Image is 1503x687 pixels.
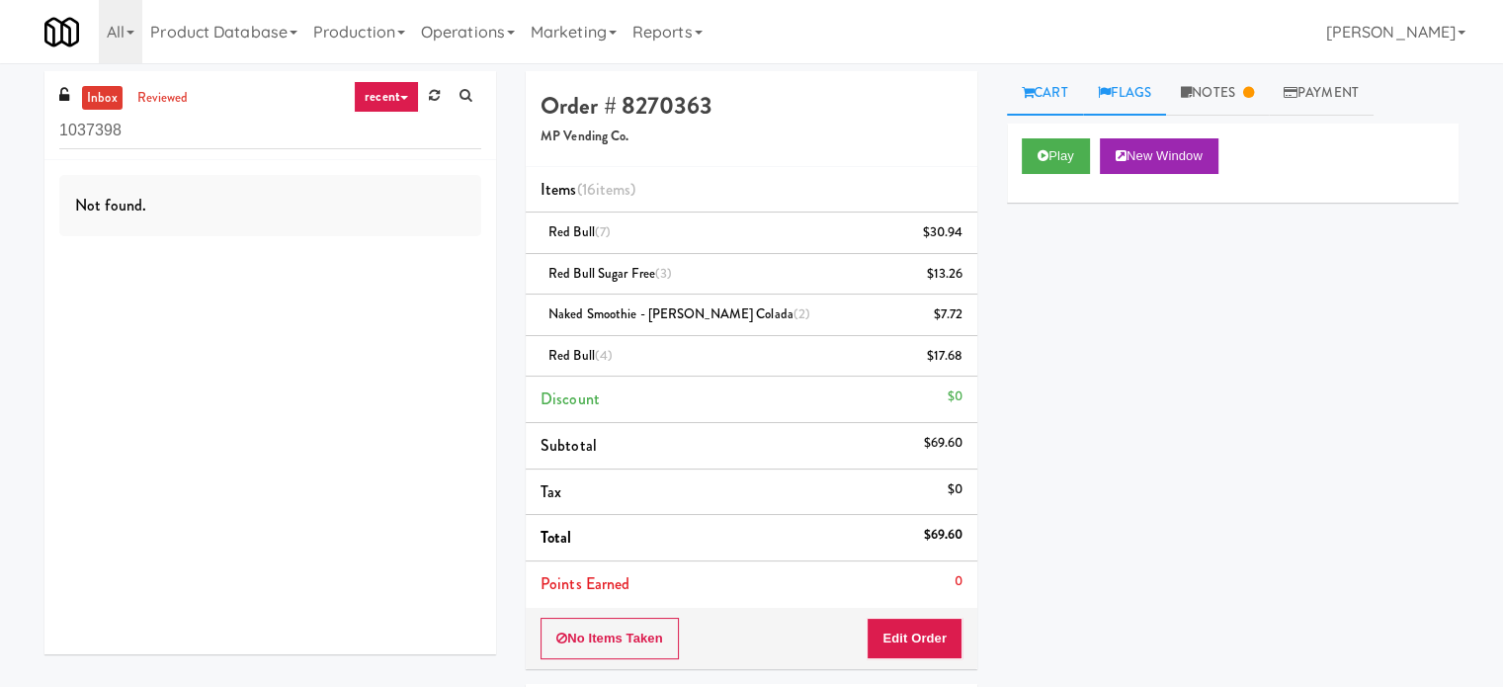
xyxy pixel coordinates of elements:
button: New Window [1100,138,1218,174]
a: Notes [1166,71,1269,116]
span: (4) [595,346,613,365]
span: (2) [793,304,810,323]
div: $13.26 [926,262,962,287]
a: recent [354,81,419,113]
span: Subtotal [541,434,597,457]
a: reviewed [132,86,194,111]
a: Payment [1269,71,1374,116]
a: Flags [1083,71,1167,116]
div: $30.94 [922,220,962,245]
div: $69.60 [923,431,962,456]
a: inbox [82,86,123,111]
span: Items [541,178,635,201]
span: (16 ) [577,178,636,201]
span: Not found. [75,194,146,216]
div: $69.60 [923,523,962,548]
span: Tax [541,480,561,503]
div: $0 [948,385,962,409]
h5: MP Vending Co. [541,129,962,144]
span: Total [541,526,572,549]
div: $17.68 [926,344,962,369]
div: 0 [955,569,962,594]
button: Edit Order [867,618,962,659]
span: Red Bull [548,222,611,241]
span: Naked Smoothie - [PERSON_NAME] Colada [548,304,810,323]
span: Red Bull Sugar Free [548,264,672,283]
div: $0 [948,477,962,502]
h4: Order # 8270363 [541,93,962,119]
span: Red Bull [548,346,613,365]
span: Points Earned [541,572,629,595]
button: Play [1022,138,1090,174]
img: Micromart [44,15,79,49]
ng-pluralize: items [596,178,631,201]
span: Discount [541,387,600,410]
input: Search vision orders [59,113,481,149]
span: (3) [655,264,672,283]
a: Cart [1007,71,1083,116]
span: (7) [595,222,611,241]
div: $7.72 [934,302,963,327]
button: No Items Taken [541,618,679,659]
